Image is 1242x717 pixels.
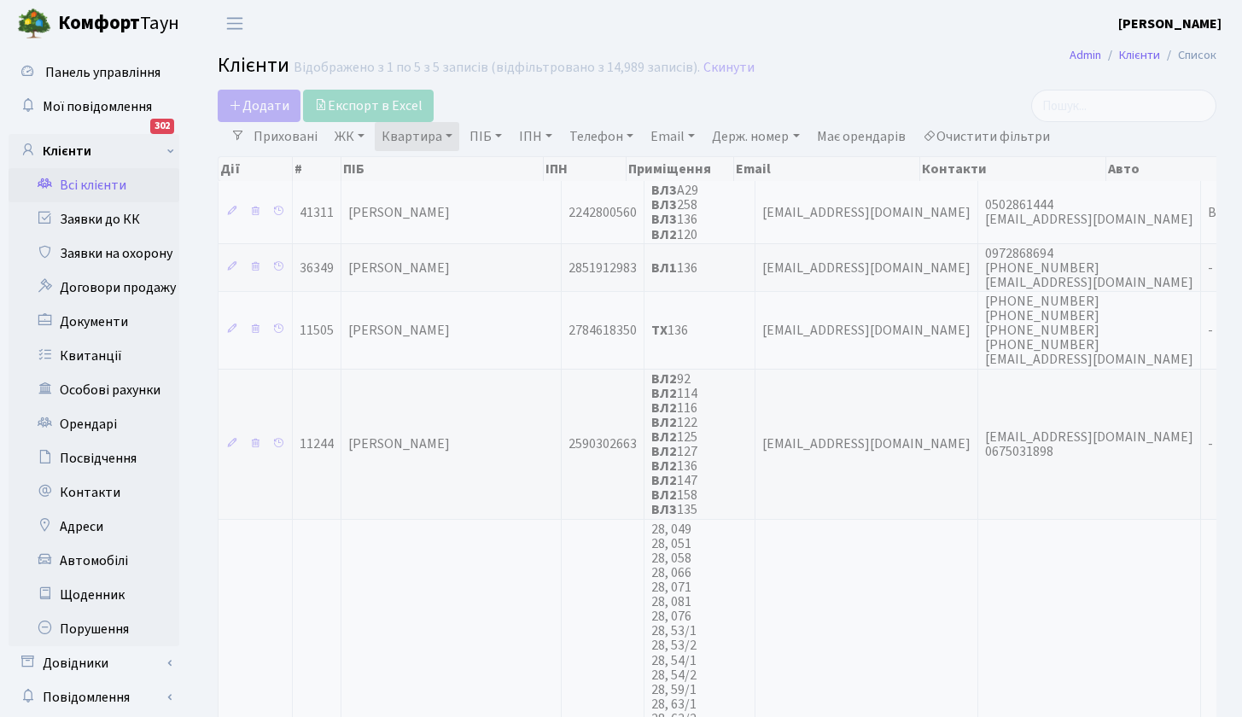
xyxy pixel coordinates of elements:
[303,90,434,122] a: Експорт в Excel
[9,407,179,441] a: Орендарі
[762,203,971,222] span: [EMAIL_ADDRESS][DOMAIN_NAME]
[920,157,1106,181] th: Контакти
[9,168,179,202] a: Всі клієнти
[300,321,334,340] span: 11505
[1160,46,1216,65] li: Список
[651,370,677,388] b: ВЛ2
[341,157,544,181] th: ПІБ
[294,60,700,76] div: Відображено з 1 по 5 з 5 записів (відфільтровано з 14,989 записів).
[9,202,179,236] a: Заявки до КК
[651,486,677,504] b: ВЛ2
[651,442,677,461] b: ВЛ2
[544,157,627,181] th: ІПН
[300,435,334,454] span: 11244
[651,195,677,214] b: ВЛ3
[375,122,459,151] a: Квартира
[9,373,179,407] a: Особові рахунки
[563,122,640,151] a: Телефон
[569,259,637,277] span: 2851912983
[17,7,51,41] img: logo.png
[651,501,677,520] b: ВЛ3
[9,90,179,124] a: Мої повідомлення302
[916,122,1057,151] a: Очистити фільтри
[219,157,293,181] th: Дії
[651,211,677,230] b: ВЛ3
[810,122,913,151] a: Має орендарів
[9,646,179,680] a: Довідники
[300,203,334,222] span: 41311
[1208,321,1213,340] span: -
[985,244,1193,292] span: 0972868694 [PHONE_NUMBER] [EMAIL_ADDRESS][DOMAIN_NAME]
[348,259,450,277] span: [PERSON_NAME]
[58,9,140,37] b: Комфорт
[9,271,179,305] a: Договори продажу
[512,122,559,151] a: ІПН
[9,134,179,168] a: Клієнти
[569,321,637,340] span: 2784618350
[463,122,509,151] a: ПІБ
[9,578,179,612] a: Щоденник
[762,321,971,340] span: [EMAIL_ADDRESS][DOMAIN_NAME]
[247,122,324,151] a: Приховані
[348,203,450,222] span: [PERSON_NAME]
[985,292,1193,369] span: [PHONE_NUMBER] [PHONE_NUMBER] [PHONE_NUMBER] [PHONE_NUMBER] [EMAIL_ADDRESS][DOMAIN_NAME]
[985,428,1193,461] span: [EMAIL_ADDRESS][DOMAIN_NAME] 0675031898
[651,370,697,520] span: 92 114 116 122 125 127 136 147 158 135
[651,225,677,244] b: ВЛ2
[651,384,677,403] b: ВЛ2
[651,181,698,243] span: А29 258 136 120
[651,259,677,277] b: ВЛ1
[705,122,806,151] a: Держ. номер
[348,321,450,340] span: [PERSON_NAME]
[1044,38,1242,73] nav: breadcrumb
[9,236,179,271] a: Заявки на охорону
[1208,435,1213,454] span: -
[1208,259,1213,277] span: -
[9,510,179,544] a: Адреси
[651,413,677,432] b: ВЛ2
[569,203,637,222] span: 2242800560
[150,119,174,134] div: 302
[45,63,160,82] span: Панель управління
[651,471,677,490] b: ВЛ2
[9,339,179,373] a: Квитанції
[213,9,256,38] button: Переключити навігацію
[300,259,334,277] span: 36349
[651,428,677,446] b: ВЛ2
[734,157,920,181] th: Email
[293,157,341,181] th: #
[9,305,179,339] a: Документи
[1118,14,1222,34] a: [PERSON_NAME]
[1118,15,1222,33] b: [PERSON_NAME]
[9,544,179,578] a: Автомобілі
[9,475,179,510] a: Контакти
[9,612,179,646] a: Порушення
[651,399,677,417] b: ВЛ2
[43,97,152,116] span: Мої повідомлення
[1070,46,1101,64] a: Admin
[644,122,702,151] a: Email
[627,157,735,181] th: Приміщення
[218,90,300,122] a: Додати
[9,441,179,475] a: Посвідчення
[58,9,179,38] span: Таун
[229,96,289,115] span: Додати
[1031,90,1216,122] input: Пошук...
[348,435,450,454] span: [PERSON_NAME]
[328,122,371,151] a: ЖК
[9,680,179,714] a: Повідомлення
[218,50,289,80] span: Клієнти
[651,321,668,340] b: ТХ
[9,55,179,90] a: Панель управління
[703,60,755,76] a: Скинути
[985,195,1193,229] span: 0502861444 [EMAIL_ADDRESS][DOMAIN_NAME]
[1119,46,1160,64] a: Клієнти
[651,457,677,475] b: ВЛ2
[569,435,637,454] span: 2590302663
[651,321,688,340] span: 136
[651,259,697,277] span: 136
[651,181,677,200] b: ВЛ3
[762,435,971,454] span: [EMAIL_ADDRESS][DOMAIN_NAME]
[762,259,971,277] span: [EMAIL_ADDRESS][DOMAIN_NAME]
